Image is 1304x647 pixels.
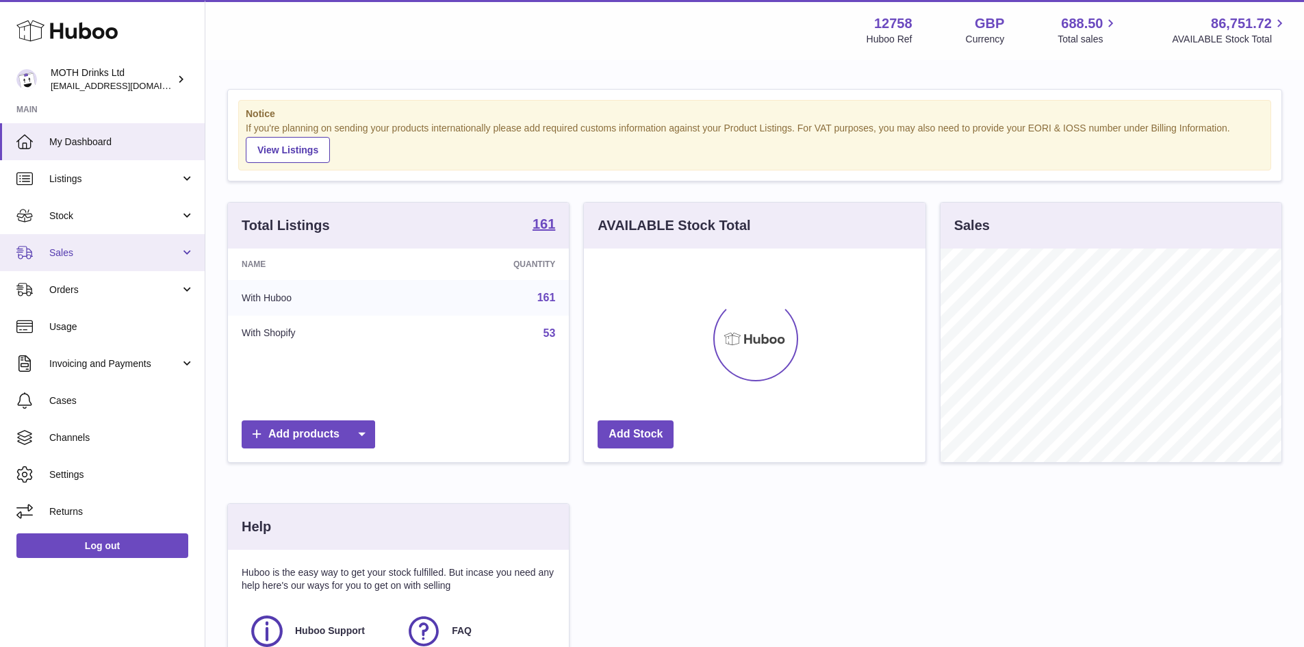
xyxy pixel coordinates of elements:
a: 161 [537,292,556,303]
a: Log out [16,533,188,558]
h3: Sales [954,216,990,235]
span: Channels [49,431,194,444]
span: [EMAIL_ADDRESS][DOMAIN_NAME] [51,80,201,91]
span: Returns [49,505,194,518]
th: Name [228,249,412,280]
a: Add products [242,420,375,448]
th: Quantity [412,249,570,280]
td: With Huboo [228,280,412,316]
span: Usage [49,320,194,333]
span: Total sales [1058,33,1118,46]
div: Huboo Ref [867,33,912,46]
span: Orders [49,283,180,296]
p: Huboo is the easy way to get your stock fulfilled. But incase you need any help here's our ways f... [242,566,555,592]
span: Listings [49,173,180,186]
a: View Listings [246,137,330,163]
a: 86,751.72 AVAILABLE Stock Total [1172,14,1288,46]
div: Currency [966,33,1005,46]
strong: Notice [246,107,1264,120]
strong: GBP [975,14,1004,33]
a: Add Stock [598,420,674,448]
a: 53 [544,327,556,339]
h3: AVAILABLE Stock Total [598,216,750,235]
span: Cases [49,394,194,407]
a: 161 [533,217,555,233]
span: AVAILABLE Stock Total [1172,33,1288,46]
span: My Dashboard [49,136,194,149]
span: Stock [49,210,180,223]
h3: Help [242,518,271,536]
h3: Total Listings [242,216,330,235]
span: Huboo Support [295,624,365,637]
div: MOTH Drinks Ltd [51,66,174,92]
div: If you're planning on sending your products internationally please add required customs informati... [246,122,1264,163]
strong: 161 [533,217,555,231]
span: Settings [49,468,194,481]
img: orders@mothdrinks.com [16,69,37,90]
td: With Shopify [228,316,412,351]
span: 688.50 [1061,14,1103,33]
span: Invoicing and Payments [49,357,180,370]
span: Sales [49,246,180,259]
span: FAQ [452,624,472,637]
span: 86,751.72 [1211,14,1272,33]
a: 688.50 Total sales [1058,14,1118,46]
strong: 12758 [874,14,912,33]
